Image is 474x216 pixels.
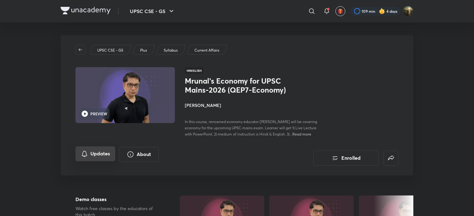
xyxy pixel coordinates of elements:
a: Current Affairs [194,48,221,53]
button: avatar [335,6,345,16]
a: UPSC CSE - GS [96,48,125,53]
img: avatar [338,8,343,14]
p: Current Affairs [194,48,219,53]
img: streak [379,8,385,14]
h5: Demo classes [75,195,160,203]
button: UPSC CSE - GS [126,5,179,17]
img: Company Logo [61,7,111,14]
button: false [384,151,399,166]
h4: [PERSON_NAME] [185,102,324,108]
h6: PREVIEW [90,111,107,117]
span: Hinglish [185,67,203,74]
button: Updates [75,146,115,161]
a: Company Logo [61,7,111,16]
img: Thumbnail [75,67,176,124]
p: Plus [140,48,147,53]
button: Enrolled [313,151,379,166]
a: Syllabus [163,48,179,53]
img: Omkar Gote [403,6,413,16]
button: About [119,147,159,162]
p: Syllabus [164,48,178,53]
p: UPSC CSE - GS [97,48,123,53]
span: Read more [292,131,311,136]
span: In this course, renowned economy educator [PERSON_NAME] will be covering economy for the upcoming... [185,119,317,136]
h1: Mrunal’s Economy for UPSC Mains-2026 (QEP7-Economy) [185,76,286,94]
a: Plus [139,48,148,53]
